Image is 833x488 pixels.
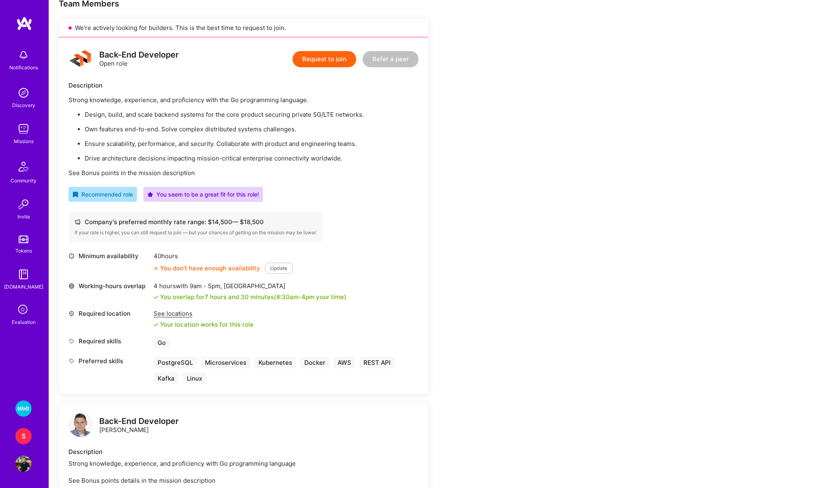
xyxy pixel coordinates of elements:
[183,372,206,384] div: Linux
[15,85,32,101] img: discovery
[15,266,32,283] img: guide book
[333,357,355,368] div: AWS
[73,192,78,197] i: icon RecommendedBadge
[154,295,158,300] i: icon Check
[154,372,179,384] div: Kafka
[17,212,30,221] div: Invite
[276,293,314,301] span: 8:30am - 4pm
[188,282,224,290] span: 9am - 5pm ,
[68,282,150,290] div: Working-hours overlap
[68,309,150,318] div: Required location
[154,337,170,349] div: Go
[363,51,419,67] button: Refer a peer
[14,137,34,146] div: Missions
[154,264,260,272] div: You don’t have enough availability
[154,357,197,368] div: PostgreSQL
[68,253,75,259] i: icon Clock
[68,447,419,456] div: Description
[15,428,32,444] div: S
[9,63,38,72] div: Notifications
[73,190,133,199] div: Recommended role
[15,246,32,255] div: Tokens
[75,219,81,225] i: icon Cash
[15,456,32,472] img: User Avatar
[147,192,153,197] i: icon PurpleStar
[68,47,93,71] img: logo
[13,428,34,444] a: S
[99,417,179,426] div: Back-End Developer
[154,252,293,260] div: 40 hours
[154,266,158,271] i: icon CloseOrange
[154,320,254,329] div: Your location works for this role
[68,283,75,289] i: icon World
[13,400,34,417] a: Wolt - Fintech: Payments Expansion Team
[68,252,150,260] div: Minimum availability
[4,283,43,291] div: [DOMAIN_NAME]
[75,218,317,226] div: Company's preferred monthly rate range: $ 14,500 — $ 18,500
[147,190,259,199] div: You seem to be a great fit for this role!
[68,96,419,104] p: Strong knowledge, experience, and proficiency with the Go programming language.
[68,459,419,485] div: Strong knowledge, experience, and proficiency with Go programming language See Bonus points detai...
[99,51,179,59] div: Back-End Developer
[75,229,317,236] div: If your rate is higher, you can still request to join — but your chances of getting on the missio...
[99,417,179,434] div: [PERSON_NAME]
[68,169,419,177] p: See Bonus points in the mission description
[68,413,93,439] a: logo
[68,357,150,365] div: Preferred skills
[14,157,33,176] img: Community
[154,309,254,318] div: See locations
[13,456,34,472] a: User Avatar
[85,154,419,163] p: Drive architecture decisions impacting mission-critical enterprise connectivity worldwide.
[68,358,75,364] i: icon Tag
[15,400,32,417] img: Wolt - Fintech: Payments Expansion Team
[12,101,35,109] div: Discovery
[15,47,32,63] img: bell
[16,16,32,31] img: logo
[85,125,419,133] p: Own features end-to-end. Solve complex distributed systems challenges.
[68,338,75,344] i: icon Tag
[154,322,158,327] i: icon Check
[154,282,346,290] div: 4 hours with [GEOGRAPHIC_DATA]
[85,139,419,148] p: Ensure scalability, performance, and security. Collaborate with product and engineering teams.
[359,357,395,368] div: REST API
[19,235,28,243] img: tokens
[11,176,36,185] div: Community
[59,19,428,37] div: We’re actively looking for builders. This is the best time to request to join.
[254,357,296,368] div: Kubernetes
[160,293,346,301] div: You overlap for 7 hours and 30 minutes ( your time)
[201,357,250,368] div: Microservices
[293,51,356,67] button: Request to join
[68,337,150,345] div: Required skills
[85,110,419,119] p: Design, build, and scale backend systems for the core product securing private 5G/LTE networks.
[68,81,419,90] div: Description
[68,413,93,437] img: logo
[265,263,293,274] button: Update
[16,302,31,318] i: icon SelectionTeam
[300,357,329,368] div: Docker
[99,51,179,68] div: Open role
[68,310,75,317] i: icon Location
[15,196,32,212] img: Invite
[15,121,32,137] img: teamwork
[12,318,36,326] div: Evaluation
